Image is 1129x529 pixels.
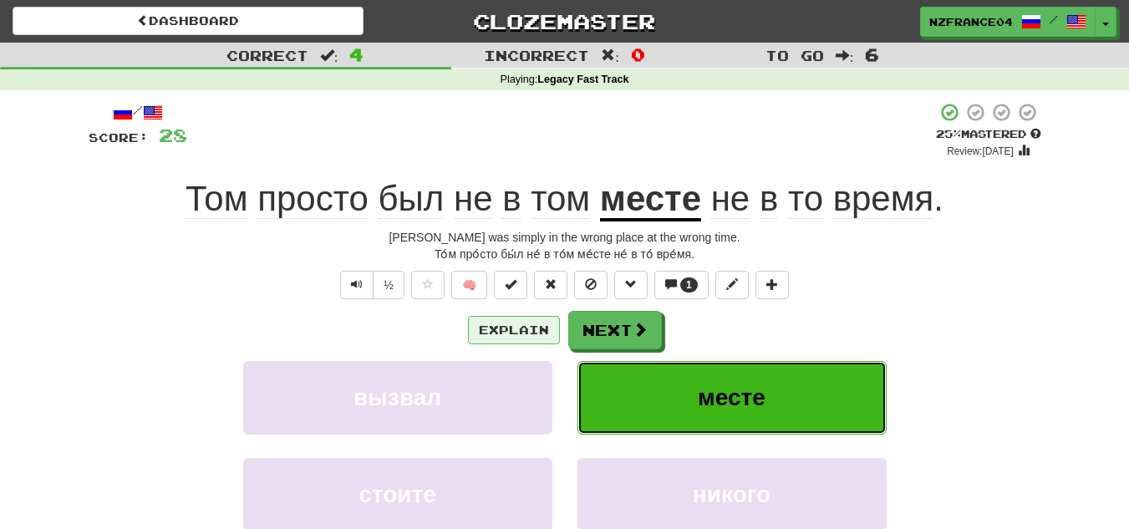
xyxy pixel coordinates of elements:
[833,179,934,219] span: время
[947,145,1014,157] small: Review: [DATE]
[760,179,778,219] span: в
[411,271,445,299] button: Favorite sentence (alt+f)
[186,179,248,219] span: Том
[389,7,740,36] a: Clozemaster
[836,48,854,63] span: :
[337,271,404,299] div: Text-to-speech controls
[600,179,701,221] u: месте
[654,271,709,299] button: 1
[320,48,338,63] span: :
[89,102,187,123] div: /
[89,229,1041,246] div: [PERSON_NAME] was simply in the wrong place at the wrong time.
[353,384,441,410] span: вызвал
[89,130,149,145] span: Score:
[494,271,527,299] button: Set this sentence to 100% Mastered (alt+m)
[577,361,887,434] button: месте
[349,44,364,64] span: 4
[468,316,560,344] button: Explain
[340,271,374,299] button: Play sentence audio (ctl+space)
[920,7,1096,37] a: NZFrance04 /
[601,48,619,63] span: :
[534,271,567,299] button: Reset to 0% Mastered (alt+r)
[765,47,824,64] span: To go
[13,7,364,35] a: Dashboard
[574,271,608,299] button: Ignore sentence (alt+i)
[711,179,750,219] span: не
[243,361,552,434] button: вызвал
[454,179,493,219] span: не
[698,384,765,410] span: месте
[531,179,590,219] span: том
[359,481,436,507] span: стоите
[755,271,789,299] button: Add to collection (alt+a)
[89,246,1041,262] div: То́м про́сто бы́л не́ в то́м ме́сте не́ в то́ вре́мя.
[484,47,589,64] span: Incorrect
[614,271,648,299] button: Grammar (alt+g)
[502,179,521,219] span: в
[715,271,749,299] button: Edit sentence (alt+d)
[686,279,692,291] span: 1
[451,271,487,299] button: 🧠
[257,179,369,219] span: просто
[701,179,943,219] span: .
[373,271,404,299] button: ½
[788,179,823,219] span: то
[226,47,308,64] span: Correct
[379,179,445,219] span: был
[631,44,645,64] span: 0
[936,127,961,140] span: 25 %
[936,127,1041,142] div: Mastered
[929,14,1013,29] span: NZFrance04
[159,125,187,145] span: 28
[537,74,628,85] strong: Legacy Fast Track
[693,481,770,507] span: никого
[568,311,662,349] button: Next
[1050,13,1058,25] span: /
[865,44,879,64] span: 6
